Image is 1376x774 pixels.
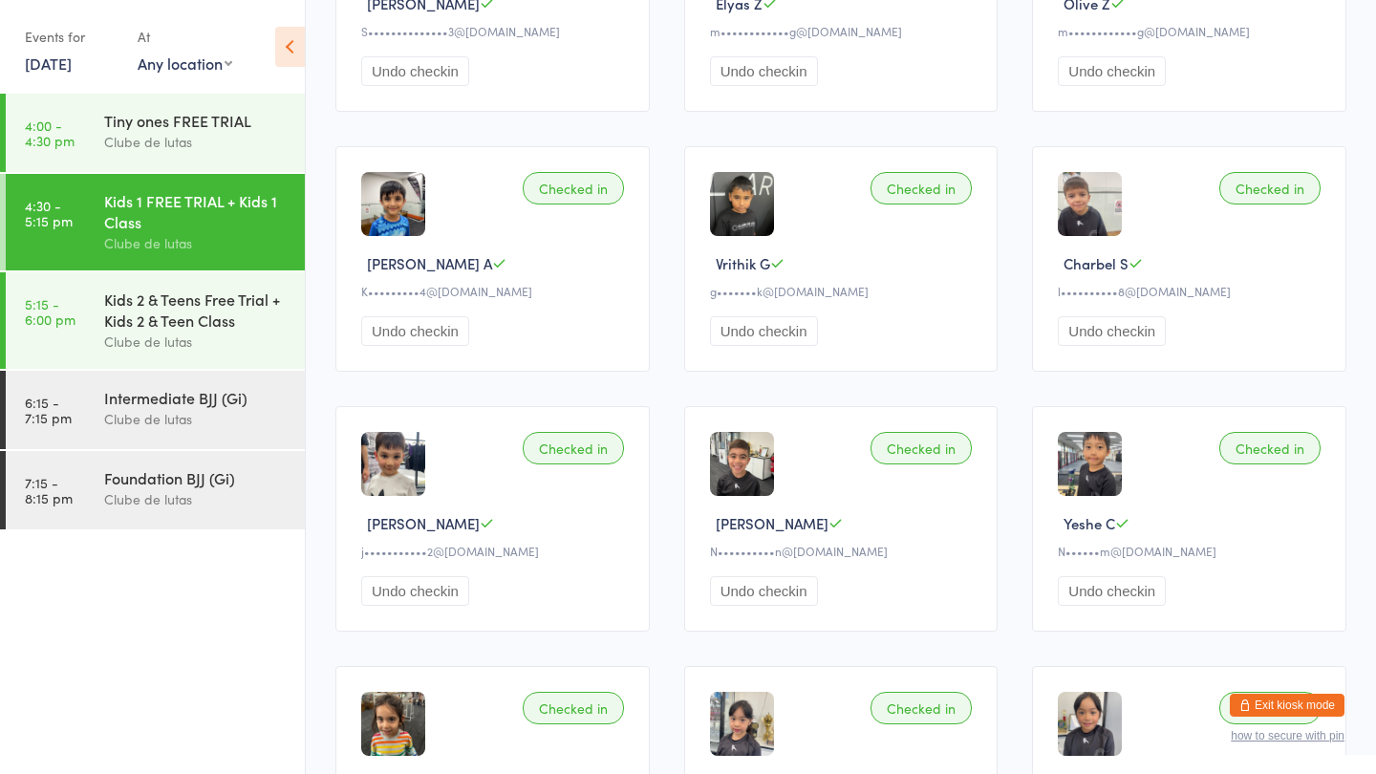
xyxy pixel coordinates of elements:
img: image1730788589.png [361,432,425,496]
div: m••••••••••••g@[DOMAIN_NAME] [1058,23,1326,39]
div: Checked in [523,692,624,724]
div: Kids 2 & Teens Free Trial + Kids 2 & Teen Class [104,289,289,331]
div: Any location [138,53,232,74]
button: Undo checkin [710,576,818,606]
div: Clube de lutas [104,331,289,353]
div: m••••••••••••g@[DOMAIN_NAME] [710,23,978,39]
time: 5:15 - 6:00 pm [25,296,75,327]
div: Checked in [871,432,972,464]
div: At [138,21,232,53]
img: image1739164530.png [710,432,774,496]
div: Clube de lutas [104,408,289,430]
div: j•••••••••••2@[DOMAIN_NAME] [361,543,630,559]
div: S••••••••••••••3@[DOMAIN_NAME] [361,23,630,39]
span: Charbel S [1064,253,1129,273]
button: Exit kiosk mode [1230,694,1344,717]
img: image1743805628.png [710,692,774,756]
div: Tiny ones FREE TRIAL [104,110,289,131]
span: [PERSON_NAME] [716,513,828,533]
a: 4:30 -5:15 pmKids 1 FREE TRIAL + Kids 1 ClassClube de lutas [6,174,305,270]
time: 7:15 - 8:15 pm [25,475,73,505]
div: Checked in [871,172,972,204]
button: Undo checkin [1058,576,1166,606]
button: Undo checkin [361,56,469,86]
div: Clube de lutas [104,232,289,254]
span: [PERSON_NAME] [367,513,480,533]
button: Undo checkin [361,316,469,346]
div: Clube de lutas [104,488,289,510]
div: Kids 1 FREE TRIAL + Kids 1 Class [104,190,289,232]
button: Undo checkin [710,316,818,346]
time: 6:15 - 7:15 pm [25,395,72,425]
div: g•••••••k@[DOMAIN_NAME] [710,283,978,299]
img: image1749022208.png [361,172,425,236]
div: Checked in [1219,432,1321,464]
div: Checked in [1219,692,1321,724]
button: Undo checkin [361,576,469,606]
div: Checked in [523,432,624,464]
img: image1725061424.png [710,172,774,236]
a: 7:15 -8:15 pmFoundation BJJ (Gi)Clube de lutas [6,451,305,529]
div: Foundation BJJ (Gi) [104,467,289,488]
button: how to secure with pin [1231,729,1344,742]
span: Yeshe C [1064,513,1115,533]
a: 4:00 -4:30 pmTiny ones FREE TRIALClube de lutas [6,94,305,172]
span: Vrithik G [716,253,770,273]
button: Undo checkin [1058,56,1166,86]
button: Undo checkin [1058,316,1166,346]
div: Checked in [871,692,972,724]
img: image1731103397.png [1058,172,1122,236]
button: Undo checkin [710,56,818,86]
a: 5:15 -6:00 pmKids 2 & Teens Free Trial + Kids 2 & Teen ClassClube de lutas [6,272,305,369]
time: 4:00 - 4:30 pm [25,118,75,148]
div: Intermediate BJJ (Gi) [104,387,289,408]
div: Clube de lutas [104,131,289,153]
img: image1743398837.png [361,692,425,756]
div: K•••••••••4@[DOMAIN_NAME] [361,283,630,299]
div: Checked in [1219,172,1321,204]
time: 4:30 - 5:15 pm [25,198,73,228]
div: Events for [25,21,118,53]
div: Checked in [523,172,624,204]
div: N••••••m@[DOMAIN_NAME] [1058,543,1326,559]
img: image1743805587.png [1058,692,1122,756]
a: 6:15 -7:15 pmIntermediate BJJ (Gi)Clube de lutas [6,371,305,449]
img: image1723244132.png [1058,432,1122,496]
span: [PERSON_NAME] A [367,253,492,273]
a: [DATE] [25,53,72,74]
div: N••••••••••n@[DOMAIN_NAME] [710,543,978,559]
div: l••••••••••8@[DOMAIN_NAME] [1058,283,1326,299]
